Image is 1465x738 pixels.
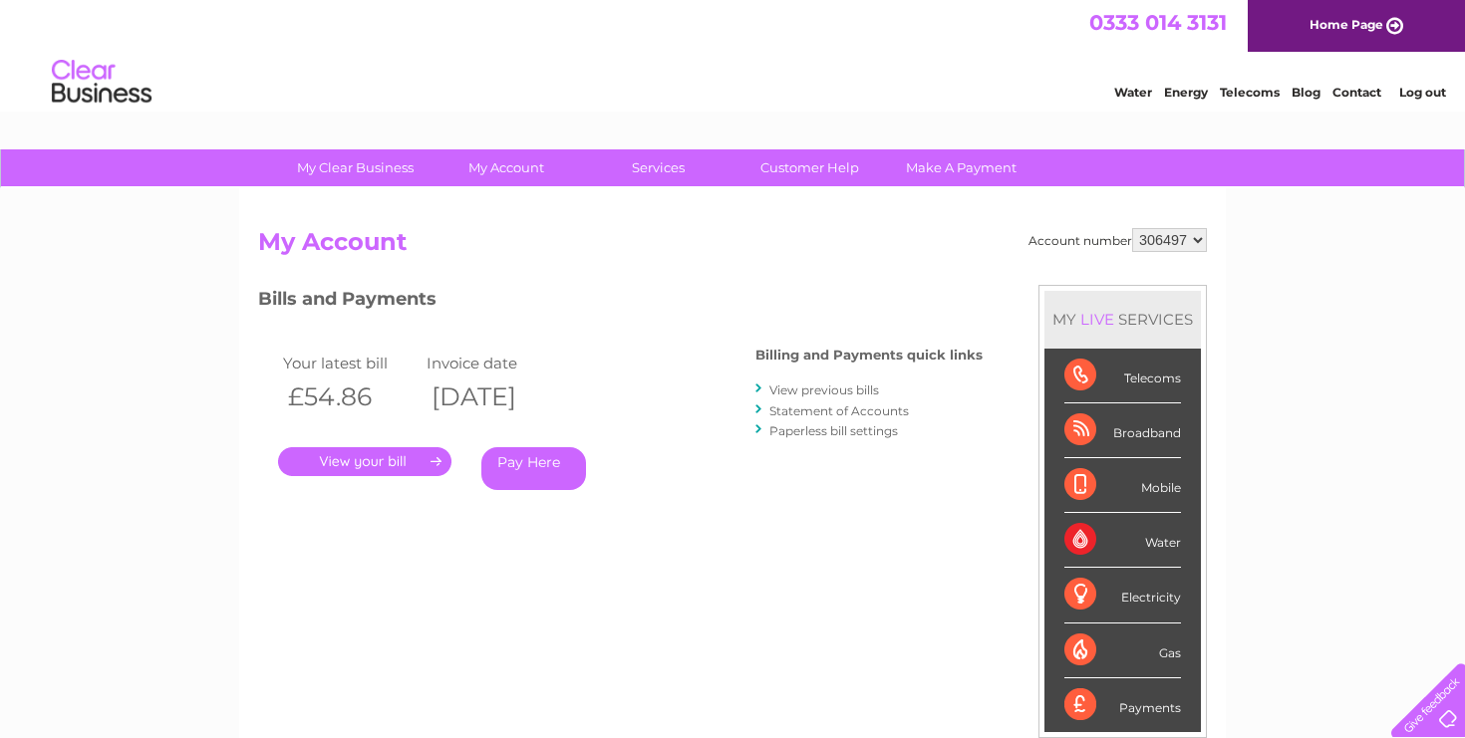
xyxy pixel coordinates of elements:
a: Blog [1292,85,1320,100]
div: Clear Business is a trading name of Verastar Limited (registered in [GEOGRAPHIC_DATA] No. 3667643... [263,11,1205,97]
a: 0333 014 3131 [1089,10,1227,35]
div: LIVE [1076,310,1118,329]
a: Paperless bill settings [769,423,898,438]
a: My Account [425,149,589,186]
a: My Clear Business [273,149,438,186]
a: Customer Help [728,149,892,186]
div: Water [1064,513,1181,568]
a: Pay Here [481,447,586,490]
div: Payments [1064,678,1181,732]
a: . [278,447,451,476]
h3: Bills and Payments [258,285,983,320]
a: Make A Payment [879,149,1043,186]
div: Account number [1028,228,1207,252]
a: Services [576,149,740,186]
div: Gas [1064,623,1181,678]
div: MY SERVICES [1044,291,1201,348]
a: Log out [1399,85,1446,100]
a: View previous bills [769,382,879,397]
th: £54.86 [278,376,422,417]
div: Electricity [1064,568,1181,622]
h2: My Account [258,228,1207,266]
img: logo.png [51,52,152,113]
a: Energy [1164,85,1208,100]
a: Statement of Accounts [769,403,909,418]
a: Telecoms [1220,85,1280,100]
div: Broadband [1064,403,1181,458]
a: Contact [1332,85,1381,100]
td: Invoice date [422,350,565,376]
div: Telecoms [1064,349,1181,403]
td: Your latest bill [278,350,422,376]
h4: Billing and Payments quick links [755,348,983,363]
th: [DATE] [422,376,565,417]
div: Mobile [1064,458,1181,513]
a: Water [1114,85,1152,100]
